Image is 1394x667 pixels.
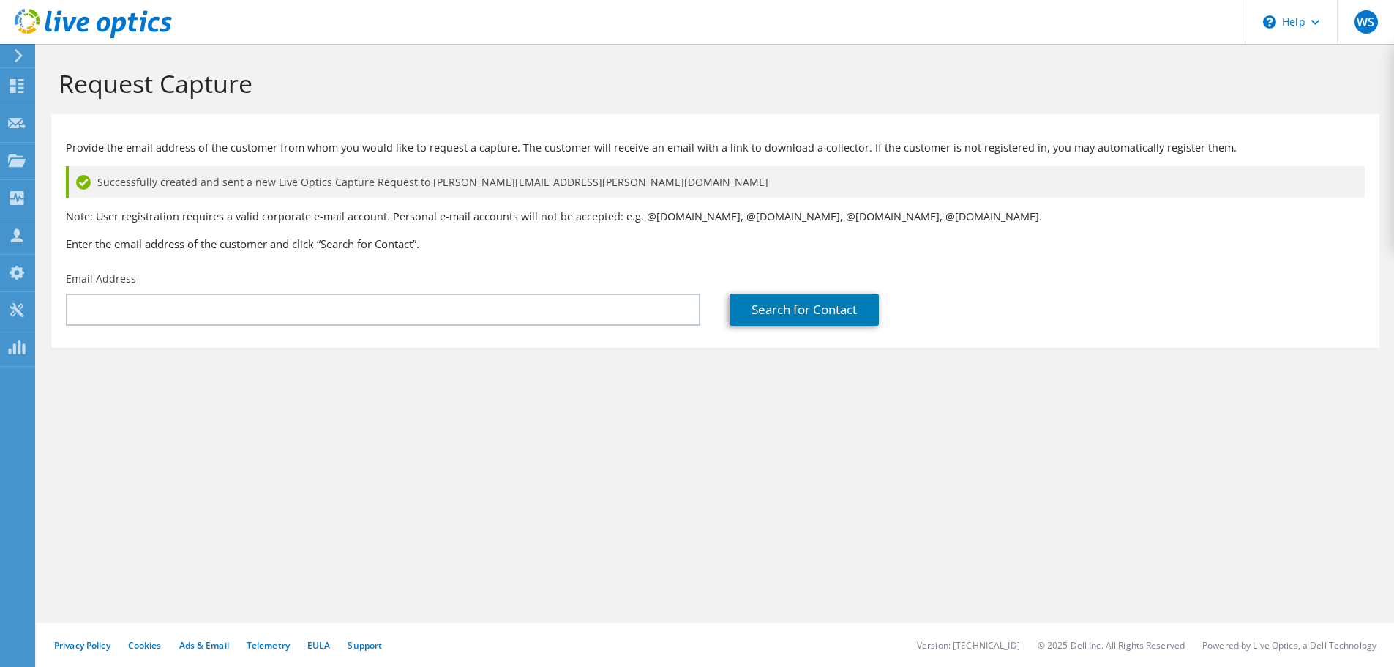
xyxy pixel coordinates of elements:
a: Cookies [128,639,162,652]
p: Provide the email address of the customer from whom you would like to request a capture. The cust... [66,140,1365,156]
li: Powered by Live Optics, a Dell Technology [1202,639,1376,652]
svg: \n [1263,15,1276,29]
a: Support [348,639,382,652]
p: Note: User registration requires a valid corporate e-mail account. Personal e-mail accounts will ... [66,209,1365,225]
li: Version: [TECHNICAL_ID] [917,639,1020,652]
h1: Request Capture [59,68,1365,99]
a: Search for Contact [730,294,879,326]
a: Ads & Email [179,639,229,652]
li: © 2025 Dell Inc. All Rights Reserved [1038,639,1185,652]
label: Email Address [66,272,136,286]
h3: Enter the email address of the customer and click “Search for Contact”. [66,236,1365,252]
a: Telemetry [247,639,290,652]
a: EULA [307,639,330,652]
span: Successfully created and sent a new Live Optics Capture Request to [PERSON_NAME][EMAIL_ADDRESS][P... [97,174,768,190]
a: Privacy Policy [54,639,110,652]
span: WS [1354,10,1378,34]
